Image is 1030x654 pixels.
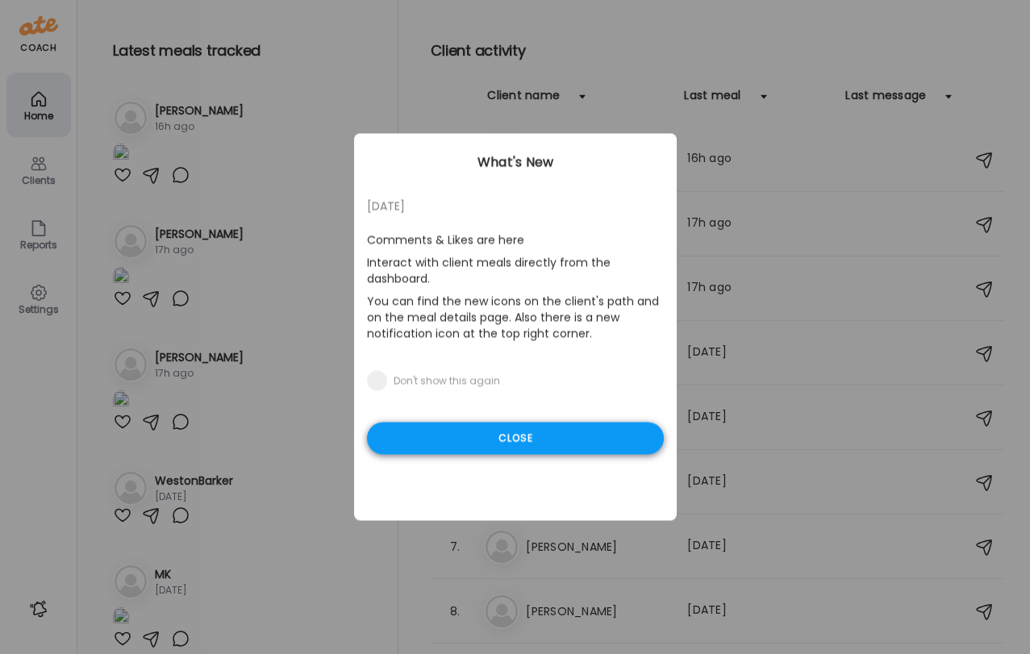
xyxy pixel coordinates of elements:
p: Comments & Likes are here [367,229,664,252]
div: What's New [354,153,677,173]
div: Close [367,423,664,455]
div: [DATE] [367,197,664,216]
p: You can find the new icons on the client's path and on the meal details page. Also there is a new... [367,290,664,345]
div: Don't show this again [394,375,500,388]
p: Interact with client meals directly from the dashboard. [367,252,664,290]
